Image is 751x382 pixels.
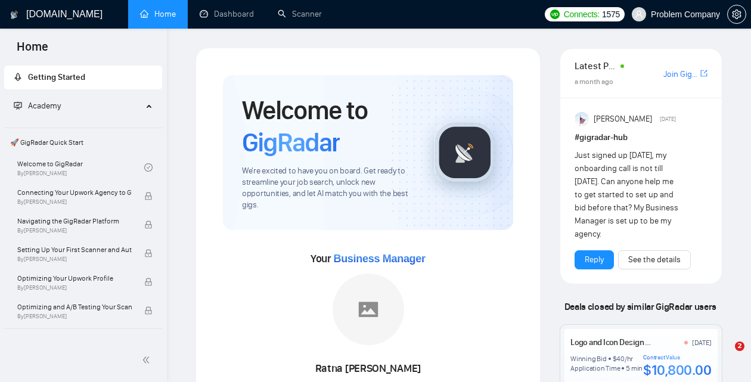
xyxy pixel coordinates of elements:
div: 40 [616,354,625,364]
img: Anisuzzaman Khan [575,112,589,126]
span: Latest Posts from the GigRadar Community [575,58,617,73]
span: lock [144,192,153,200]
span: GigRadar [242,126,340,159]
span: Connects: [564,8,600,21]
span: Academy [14,101,61,111]
img: gigradar-logo.png [435,123,495,182]
div: Contract Value [643,354,711,361]
span: a month ago [575,77,613,86]
span: 2 [735,341,744,351]
span: We're excited to have you on board. Get ready to streamline your job search, unlock new opportuni... [242,166,415,211]
span: Academy [28,101,61,111]
h1: # gigradar-hub [575,131,707,144]
span: Setting Up Your First Scanner and Auto-Bidder [17,244,132,256]
div: Application Time [570,364,620,373]
div: Just signed up [DATE], my onboarding call is not till [DATE]. Can anyone help me to get started t... [575,149,681,241]
span: lock [144,306,153,315]
a: homeHome [140,9,176,19]
span: user [635,10,643,18]
span: By [PERSON_NAME] [17,256,132,263]
div: /hr [625,354,633,364]
span: 👑 Agency Success with GigRadar [5,331,161,355]
span: lock [144,249,153,257]
span: Deals closed by similar GigRadar users [560,296,721,317]
img: placeholder.png [333,274,404,345]
div: 5 min [626,364,643,373]
h1: Welcome to [242,94,415,159]
span: [DATE] [660,114,676,125]
span: Optimizing and A/B Testing Your Scanner for Better Results [17,301,132,313]
span: By [PERSON_NAME] [17,284,132,291]
a: Welcome to GigRadarBy[PERSON_NAME] [17,154,144,181]
span: lock [144,220,153,229]
span: 🚀 GigRadar Quick Start [5,131,161,154]
div: $10,800.00 [643,361,711,379]
span: rocket [14,73,22,81]
div: $ [613,354,617,364]
a: dashboardDashboard [200,9,254,19]
button: Reply [575,250,614,269]
img: logo [10,5,18,24]
button: See the details [618,250,691,269]
a: setting [727,10,746,19]
span: export [700,69,707,78]
span: [PERSON_NAME] [594,113,652,126]
span: By [PERSON_NAME] [17,198,132,206]
span: fund-projection-screen [14,101,22,110]
span: Navigating the GigRadar Platform [17,215,132,227]
span: Getting Started [28,72,85,82]
a: export [700,68,707,79]
span: Optimizing Your Upwork Profile [17,272,132,284]
span: Business Manager [333,253,425,265]
span: double-left [142,354,154,366]
span: Home [7,38,58,63]
a: Join GigRadar Slack Community [663,68,698,81]
div: Winning Bid [570,354,606,364]
span: By [PERSON_NAME] [17,227,132,234]
span: By [PERSON_NAME] [17,313,132,320]
a: Reply [585,253,604,266]
div: [DATE] [692,338,712,347]
a: Logo and Icon Design Specialist Needed [570,337,707,347]
span: 1575 [602,8,620,21]
span: check-circle [144,163,153,172]
img: upwork-logo.png [550,10,560,19]
button: setting [727,5,746,24]
iframe: Intercom live chat [710,341,739,370]
span: lock [144,278,153,286]
a: searchScanner [278,9,322,19]
span: Your [311,252,426,265]
li: Getting Started [4,66,162,89]
div: Ratna [PERSON_NAME] [280,359,457,379]
a: See the details [628,253,681,266]
span: Connecting Your Upwork Agency to GigRadar [17,187,132,198]
span: setting [728,10,746,19]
